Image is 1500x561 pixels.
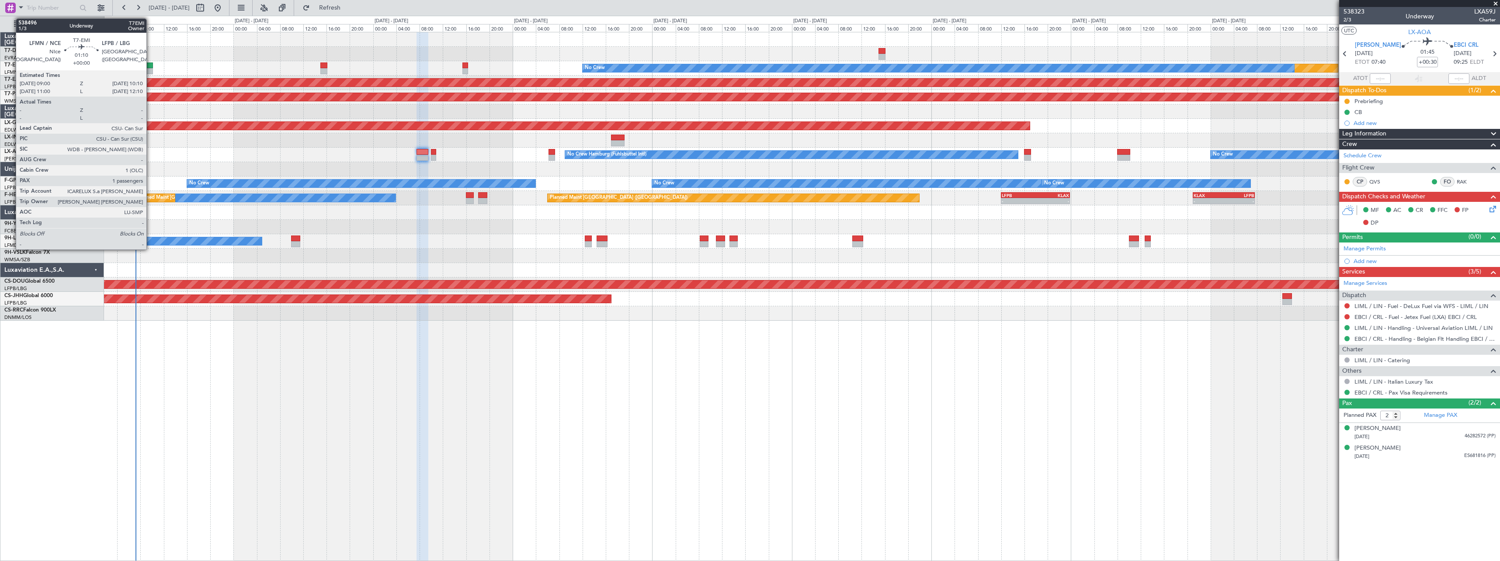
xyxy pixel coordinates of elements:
[4,184,27,191] a: LFPB/LBG
[94,24,117,32] div: 00:00
[4,120,48,125] a: LX-GBHFalcon 7X
[1469,398,1481,407] span: (2/2)
[567,148,646,161] div: No Crew Hamburg (Fuhlsbuttel Intl)
[443,24,466,32] div: 12:00
[4,178,56,183] a: F-GPNJFalcon 900EX
[187,24,210,32] div: 16:00
[4,91,48,97] a: T7-PJ29Falcon 7X
[1024,24,1048,32] div: 16:00
[585,62,605,75] div: No Crew
[1372,58,1385,67] span: 07:40
[4,120,24,125] span: LX-GBH
[536,24,559,32] div: 04:00
[838,24,861,32] div: 08:00
[1474,7,1496,16] span: LXA59J
[4,293,23,298] span: CS-JHH
[1469,232,1481,241] span: (0/0)
[1344,245,1386,253] a: Manage Permits
[4,199,27,205] a: LFPB/LBG
[1280,24,1303,32] div: 12:00
[1071,24,1094,32] div: 00:00
[210,24,233,32] div: 20:00
[1257,24,1280,32] div: 08:00
[1355,41,1401,50] span: [PERSON_NAME]
[1370,73,1391,84] input: --:--
[1342,163,1375,173] span: Flight Crew
[1002,198,1035,204] div: -
[164,24,187,32] div: 12:00
[4,308,23,313] span: CS-RRC
[1035,198,1069,204] div: -
[235,17,268,25] div: [DATE] - [DATE]
[955,24,978,32] div: 04:00
[373,24,396,32] div: 00:00
[4,91,24,97] span: T7-PJ29
[550,191,687,204] div: Planned Maint [GEOGRAPHIC_DATA] ([GEOGRAPHIC_DATA])
[1369,178,1389,186] a: QVS
[722,24,745,32] div: 12:00
[280,24,303,32] div: 08:00
[4,77,26,82] span: T7-EAGL
[4,149,67,154] a: LX-AOACitation Mustang
[1354,108,1362,116] div: CB
[326,24,350,32] div: 16:00
[1342,366,1361,376] span: Others
[4,48,24,53] span: T7-DYN
[1035,193,1069,198] div: KLAX
[1342,139,1357,149] span: Crew
[4,83,27,90] a: LFPB/LBG
[1371,206,1379,215] span: MF
[1462,206,1469,215] span: FP
[117,24,140,32] div: 04:00
[4,98,30,104] a: WMSA/SZB
[466,24,490,32] div: 16:00
[4,279,25,284] span: CS-DOU
[4,242,30,249] a: LFMD/CEQ
[140,24,163,32] div: 08:00
[908,24,931,32] div: 20:00
[1354,335,1496,343] a: EBCI / CRL - Handling - Belgian Flt Handling EBCI / CRL
[299,1,351,15] button: Refresh
[1344,411,1376,420] label: Planned PAX
[106,17,139,25] div: [DATE] - [DATE]
[654,177,674,190] div: No Crew
[4,77,50,82] a: T7-EAGLFalcon 8X
[885,24,908,32] div: 16:00
[1211,24,1234,32] div: 00:00
[745,24,768,32] div: 16:00
[189,177,209,190] div: No Crew
[652,24,675,32] div: 00:00
[23,21,92,27] span: All Aircraft
[4,55,59,61] a: EVRA/[PERSON_NAME]
[4,308,56,313] a: CS-RRCFalcon 900LX
[4,192,24,197] span: F-HECD
[4,293,53,298] a: CS-JHHGlobal 6000
[513,24,536,32] div: 00:00
[1001,24,1024,32] div: 12:00
[1354,378,1433,385] a: LIML / LIN - Italian Luxury Tax
[149,4,190,12] span: [DATE] - [DATE]
[375,17,408,25] div: [DATE] - [DATE]
[1354,433,1369,440] span: [DATE]
[10,17,95,31] button: All Aircraft
[1355,49,1373,58] span: [DATE]
[1342,192,1425,202] span: Dispatch Checks and Weather
[653,17,687,25] div: [DATE] - [DATE]
[312,5,348,11] span: Refresh
[1420,48,1434,57] span: 01:45
[27,1,77,14] input: Trip Number
[4,69,30,76] a: LFMN/NCE
[4,279,55,284] a: CS-DOUGlobal 6500
[514,17,548,25] div: [DATE] - [DATE]
[583,24,606,32] div: 12:00
[1187,24,1211,32] div: 20:00
[1224,198,1254,204] div: -
[1354,357,1410,364] a: LIML / LIN - Catering
[978,24,1001,32] div: 08:00
[1094,24,1118,32] div: 04:00
[1072,17,1106,25] div: [DATE] - [DATE]
[4,221,54,226] a: 9H-YAAGlobal 5000
[769,24,792,32] div: 20:00
[4,256,30,263] a: WMSA/SZB
[1354,257,1496,265] div: Add new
